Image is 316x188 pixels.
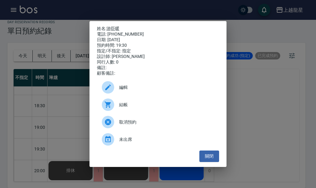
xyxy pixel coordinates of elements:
[97,79,219,96] div: 編輯
[199,151,219,162] button: 關閉
[97,26,219,32] p: 姓名:
[97,71,219,76] div: 顧客備註:
[119,84,214,91] span: 編輯
[97,59,219,65] div: 同行人數: 0
[119,102,214,108] span: 結帳
[119,136,214,143] span: 未出席
[97,131,219,148] div: 未出席
[97,96,219,113] a: 結帳
[97,54,219,59] div: 設計師: [PERSON_NAME]
[97,113,219,131] div: 取消預約
[97,32,219,37] div: 電話: [PHONE_NUMBER]
[97,65,219,71] div: 備註:
[97,48,219,54] div: 指定/不指定: 指定
[97,43,219,48] div: 預約時間: 19:30
[106,26,119,31] a: 游臣暖
[119,119,214,125] span: 取消預約
[97,37,219,43] div: 日期: [DATE]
